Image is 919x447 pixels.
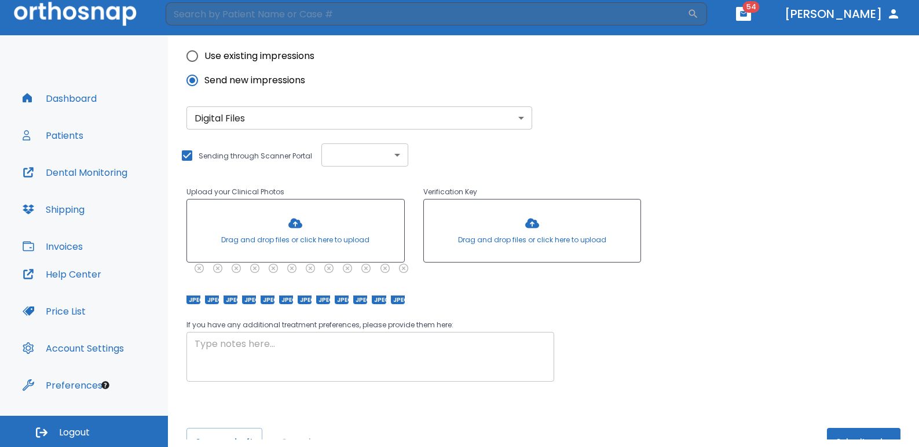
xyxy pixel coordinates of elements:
[186,318,878,332] p: If you have any additional treatment preferences, please provide them here:
[780,3,905,24] button: [PERSON_NAME]
[59,426,90,439] span: Logout
[16,232,90,260] button: Invoices
[16,334,131,362] button: Account Settings
[166,2,687,25] input: Search by Patient Name or Case #
[186,295,200,304] span: JPEG
[16,84,104,112] button: Dashboard
[743,1,760,13] span: 54
[298,295,312,304] span: JPEG
[279,295,293,304] span: JPEG
[335,295,349,304] span: JPEG
[242,295,256,304] span: JPEG
[423,185,642,199] p: Verification Key
[186,185,405,199] p: Upload your Clinical Photos
[316,295,330,304] span: JPEG
[16,121,90,149] button: Patients
[100,380,111,390] div: Tooltip anchor
[321,143,408,167] div: Without label
[186,106,532,130] div: Without label
[16,158,134,186] button: Dental Monitoring
[205,295,219,304] span: JPEG
[16,260,108,288] button: Help Center
[372,295,386,304] span: JPEG
[224,295,237,304] span: JPEG
[204,73,305,87] span: Send new impressions
[14,2,137,25] img: Orthosnap
[391,295,405,304] span: JPEG
[261,295,274,304] span: JPEG
[353,295,367,304] span: JPEG
[16,297,93,325] button: Price List
[204,49,314,63] span: Use existing impressions
[16,371,109,399] button: Preferences
[16,195,91,223] button: Shipping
